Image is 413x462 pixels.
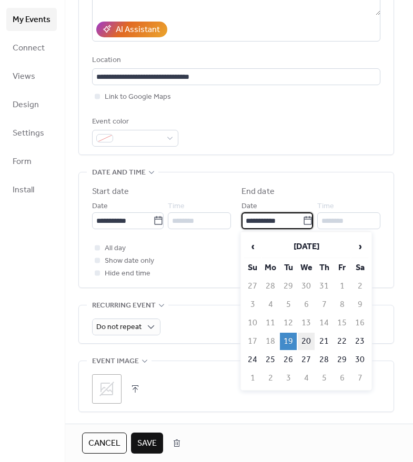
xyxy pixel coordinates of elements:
td: 7 [316,296,333,313]
div: End date [241,186,275,198]
td: 6 [298,296,315,313]
span: Time [168,200,185,213]
td: 9 [351,296,368,313]
th: Fr [334,259,350,276]
td: 5 [316,369,333,387]
span: Event image [92,355,139,368]
span: Date and time [92,167,146,179]
span: Settings [13,125,44,142]
span: Date [241,200,257,213]
div: Start date [92,186,129,198]
span: All day [105,242,126,255]
td: 1 [244,369,261,387]
td: 28 [262,278,279,295]
th: [DATE] [262,235,350,258]
th: Su [244,259,261,276]
td: 8 [334,296,350,313]
div: ; [92,374,122,404]
th: Tu [280,259,297,276]
span: Views [13,68,35,85]
td: 19 [280,333,297,350]
td: 28 [316,351,333,368]
td: 4 [298,369,315,387]
td: 12 [280,314,297,332]
th: We [298,259,315,276]
td: 7 [351,369,368,387]
td: 23 [351,333,368,350]
button: Save [131,433,163,454]
a: Views [6,65,57,88]
td: 1 [334,278,350,295]
td: 11 [262,314,279,332]
td: 3 [244,296,261,313]
span: Design [13,97,39,114]
td: 27 [298,351,315,368]
a: My Events [6,8,57,31]
a: Settings [6,121,57,145]
td: 30 [351,351,368,368]
td: 4 [262,296,279,313]
span: My Events [13,12,51,28]
span: Time [317,200,334,213]
span: › [352,236,368,257]
td: 15 [334,314,350,332]
span: Install [13,182,34,199]
td: 21 [316,333,333,350]
td: 3 [280,369,297,387]
span: ‹ [245,236,260,257]
a: Design [6,93,57,116]
span: Save [137,437,157,450]
td: 17 [244,333,261,350]
td: 20 [298,333,315,350]
td: 10 [244,314,261,332]
td: 5 [280,296,297,313]
span: Hide end time [105,268,150,280]
td: 2 [262,369,279,387]
span: Date [92,200,108,213]
a: Form [6,150,57,173]
td: 24 [244,351,261,368]
button: AI Assistant [96,22,167,37]
span: Do not repeat [96,320,142,334]
td: 31 [316,278,333,295]
td: 26 [280,351,297,368]
th: Sa [351,259,368,276]
th: Th [316,259,333,276]
td: 18 [262,333,279,350]
td: 14 [316,314,333,332]
td: 29 [334,351,350,368]
div: AI Assistant [116,24,160,36]
a: Install [6,178,57,201]
td: 6 [334,369,350,387]
td: 30 [298,278,315,295]
td: 29 [280,278,297,295]
td: 27 [244,278,261,295]
span: Form [13,153,32,170]
td: 16 [351,314,368,332]
span: Link to Google Maps [105,91,171,104]
td: 13 [298,314,315,332]
span: Connect [13,40,45,57]
button: Cancel [82,433,127,454]
div: Event color [92,116,176,128]
a: Connect [6,36,57,59]
td: 25 [262,351,279,368]
span: Recurring event [92,300,156,312]
td: 22 [334,333,350,350]
div: Location [92,54,378,67]
td: 2 [351,278,368,295]
th: Mo [262,259,279,276]
span: Show date only [105,255,154,268]
span: Cancel [88,437,120,450]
